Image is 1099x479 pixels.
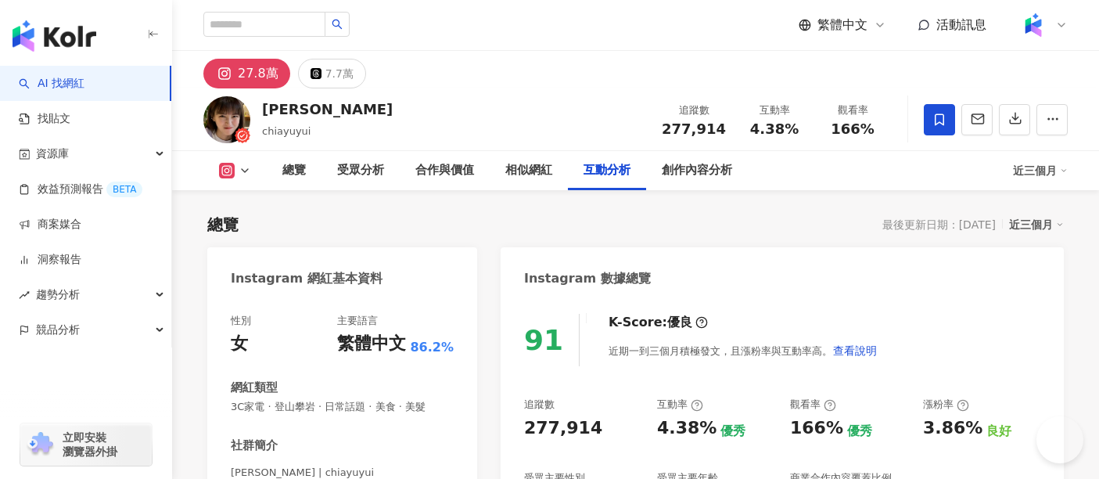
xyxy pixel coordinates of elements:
span: 資源庫 [36,136,69,171]
div: 創作內容分析 [662,161,732,180]
div: 7.7萬 [325,63,354,85]
span: 3C家電 · 登山攀岩 · 日常話題 · 美食 · 美髮 [231,400,454,414]
div: [PERSON_NAME] [262,99,393,119]
div: Instagram 網紅基本資料 [231,270,382,287]
div: 女 [231,332,248,356]
div: 性別 [231,314,251,328]
div: 網紅類型 [231,380,278,396]
div: 總覽 [282,161,306,180]
div: 追蹤數 [524,398,555,412]
span: 4.38% [750,121,799,137]
span: chiayuyui [262,125,311,137]
img: KOL Avatar [203,96,250,143]
div: 互動分析 [584,161,630,180]
span: 86.2% [410,339,454,356]
div: 近三個月 [1013,158,1068,183]
div: 近期一到三個月積極發文，且漲粉率與互動率高。 [609,335,878,366]
a: 商案媒合 [19,217,81,232]
a: 找貼文 [19,111,70,127]
a: 洞察報告 [19,252,81,268]
iframe: Help Scout Beacon - Open [1036,416,1083,463]
div: 優良 [667,314,692,331]
div: 追蹤數 [662,103,726,118]
div: 主要語言 [337,314,378,328]
div: 近三個月 [1009,214,1064,235]
div: 良好 [986,423,1011,440]
div: 相似網紅 [505,161,552,180]
div: 4.38% [657,416,717,441]
button: 27.8萬 [203,59,290,88]
span: search [332,19,343,30]
div: 總覽 [207,214,239,236]
img: Kolr%20app%20icon%20%281%29.png [1018,10,1048,40]
div: 優秀 [720,423,745,440]
div: Instagram 數據總覽 [524,270,651,287]
a: 效益預測報告BETA [19,182,142,197]
div: 漲粉率 [923,398,969,412]
div: 277,914 [524,416,602,441]
span: 立即安裝 瀏覽器外掛 [63,430,117,459]
div: 91 [524,324,563,356]
button: 7.7萬 [298,59,366,88]
span: rise [19,290,30,301]
div: 最後更新日期：[DATE] [882,218,996,231]
div: 觀看率 [823,103,882,118]
span: 競品分析 [36,312,80,348]
span: 166% [831,121,875,137]
span: 277,914 [662,121,726,137]
div: 繁體中文 [337,332,406,356]
div: 優秀 [847,423,872,440]
span: 繁體中文 [817,16,867,34]
div: 合作與價值 [415,161,474,180]
div: 受眾分析 [337,161,384,180]
img: chrome extension [25,432,56,457]
div: 互動率 [745,103,804,118]
div: 互動率 [657,398,703,412]
div: K-Score : [609,314,708,331]
a: chrome extension立即安裝 瀏覽器外掛 [20,423,152,466]
div: 3.86% [923,416,982,441]
div: 社群簡介 [231,438,278,454]
span: 活動訊息 [936,17,986,32]
div: 觀看率 [790,398,836,412]
img: logo [13,20,96,52]
span: 趨勢分析 [36,277,80,312]
span: 查看說明 [833,344,877,357]
div: 27.8萬 [238,63,278,85]
a: searchAI 找網紅 [19,76,84,92]
div: 166% [790,416,843,441]
button: 查看說明 [832,335,878,366]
